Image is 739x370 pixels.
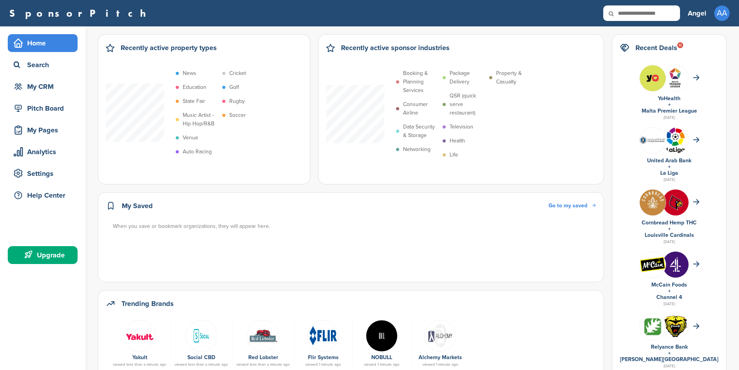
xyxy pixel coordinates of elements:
a: My Pages [8,121,78,139]
a: [PERSON_NAME][GEOGRAPHIC_DATA] [620,356,718,363]
img: Ophy wkc 400x400 [663,189,689,215]
img: Data [247,320,279,352]
a: Go to my saved [549,202,596,210]
h2: My Saved [122,200,153,211]
a: Nobull [357,320,407,351]
p: Music Artist - Hip Hop/R&B [183,111,218,128]
img: Open uri20141112 50798 1gyzy02 [640,257,666,272]
a: Settings [8,165,78,182]
a: + [668,350,671,356]
div: Settings [12,167,78,181]
a: YoHealth [658,95,680,102]
div: viewed 1 minute ago [415,363,466,367]
div: My CRM [12,80,78,94]
div: [DATE] [620,301,718,307]
img: 525644331 17898828333253369 2166898335964047711 n [640,65,666,91]
p: Cricket [229,69,246,78]
a: Alchemy Markets [419,354,462,361]
p: QSR (quick serve restaurant) [450,92,485,117]
div: viewed less than a minute ago [175,363,228,367]
a: Channel 4 [656,294,682,301]
a: Search [8,56,78,74]
a: Upgrade [8,246,78,264]
a: + [668,163,671,170]
img: 6eae1oa 400x400 [640,189,666,215]
p: Rugby [229,97,245,106]
img: Nobull [366,320,398,352]
div: My Pages [12,123,78,137]
img: Data [640,136,666,144]
p: Networking [403,145,431,154]
div: Upgrade [12,248,78,262]
span: AA [714,5,730,21]
p: Soccer [229,111,246,120]
p: Property & Casualty [496,69,532,86]
div: Help Center [12,188,78,202]
div: [DATE] [620,238,718,245]
a: Data [236,320,290,351]
div: Pitch Board [12,101,78,115]
img: Design img dhsqmo [663,315,689,338]
div: When you save or bookmark organizations, they will appear here. [113,222,597,231]
h2: Trending Brands [121,298,174,309]
a: Flir logo [298,320,348,351]
div: 16 [677,42,683,48]
a: Yakult [132,354,147,361]
p: Venue [183,134,198,142]
a: Socialcbd [175,320,228,351]
p: Health [450,137,465,145]
a: Red Lobster [248,354,278,361]
img: Data [124,320,156,352]
a: Malta Premier League [642,108,697,114]
a: Flir Systems [308,354,339,361]
p: Auto Racing [183,148,212,156]
p: Television [450,123,473,131]
a: United Arab Bank [647,157,691,164]
p: State Fair [183,97,205,106]
h2: Recent Deals [635,42,677,53]
div: viewed less than a minute ago [236,363,290,367]
div: Search [12,58,78,72]
img: Alchemy [424,320,456,352]
div: Analytics [12,145,78,159]
p: Booking & Planning Services [403,69,439,95]
h3: Angel [688,8,706,19]
img: Odp7hoyt 400x400 [640,314,666,340]
a: Pitch Board [8,99,78,117]
a: Home [8,34,78,52]
a: Social CBD [187,354,215,361]
p: Life [450,151,458,159]
a: La Liga [660,170,678,176]
a: McCain Foods [651,281,687,288]
a: SponsorPitch [9,8,151,18]
a: + [668,226,671,232]
a: Cornbread Hemp THC [642,219,697,226]
a: Alchemy [415,320,466,351]
div: [DATE] [620,176,718,183]
a: Data [113,320,166,351]
a: + [668,101,671,108]
p: Golf [229,83,239,92]
img: Flir logo [307,320,339,352]
div: viewed 1 minute ago [298,363,348,367]
img: Socialcbd [185,320,217,352]
div: viewed less than a minute ago [113,363,166,367]
div: viewed 1 minute ago [357,363,407,367]
img: Ctknvhwm 400x400 [663,252,689,278]
div: [DATE] [620,363,718,370]
p: Data Security & Storage [403,123,439,140]
div: Home [12,36,78,50]
p: News [183,69,196,78]
p: Consumer Airline [403,100,439,117]
h2: Recently active property types [121,42,217,53]
a: My CRM [8,78,78,96]
h2: Recently active sponsor industries [341,42,450,53]
img: Laliga logo [663,127,689,153]
a: + [668,288,671,294]
p: Education [183,83,206,92]
a: Analytics [8,143,78,161]
img: Group 244 [663,65,689,91]
a: NOBULL [371,354,392,361]
a: Angel [688,5,706,22]
a: Louisville Cardinals [645,232,694,238]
